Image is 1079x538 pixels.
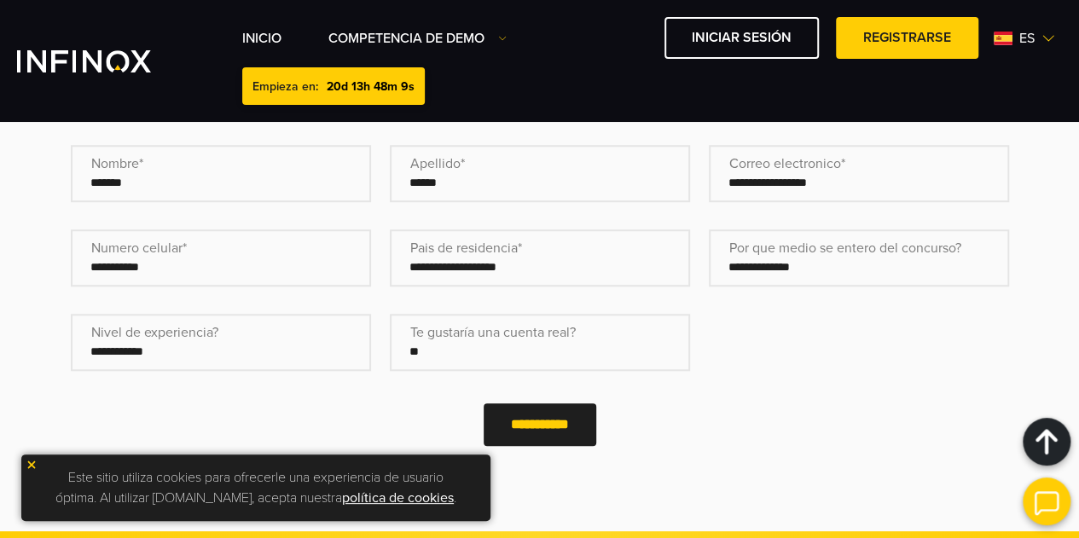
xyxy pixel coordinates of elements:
a: Competencia de Demo [328,28,507,49]
a: INFINOX Vite [17,50,191,72]
a: Iniciar sesión [664,17,819,59]
p: Este sitio utiliza cookies para ofrecerle una experiencia de usuario óptima. Al utilizar [DOMAIN_... [30,463,482,512]
img: open convrs live chat [1023,477,1070,525]
img: yellow close icon [26,459,38,471]
span: 20d 13h 48m 9s [327,79,415,94]
img: Dropdown [498,34,507,43]
span: es [1012,28,1041,49]
a: Registrarse [836,17,978,59]
a: INICIO [242,28,281,49]
span: Empieza en: [252,79,318,94]
a: política de cookies [342,489,454,506]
